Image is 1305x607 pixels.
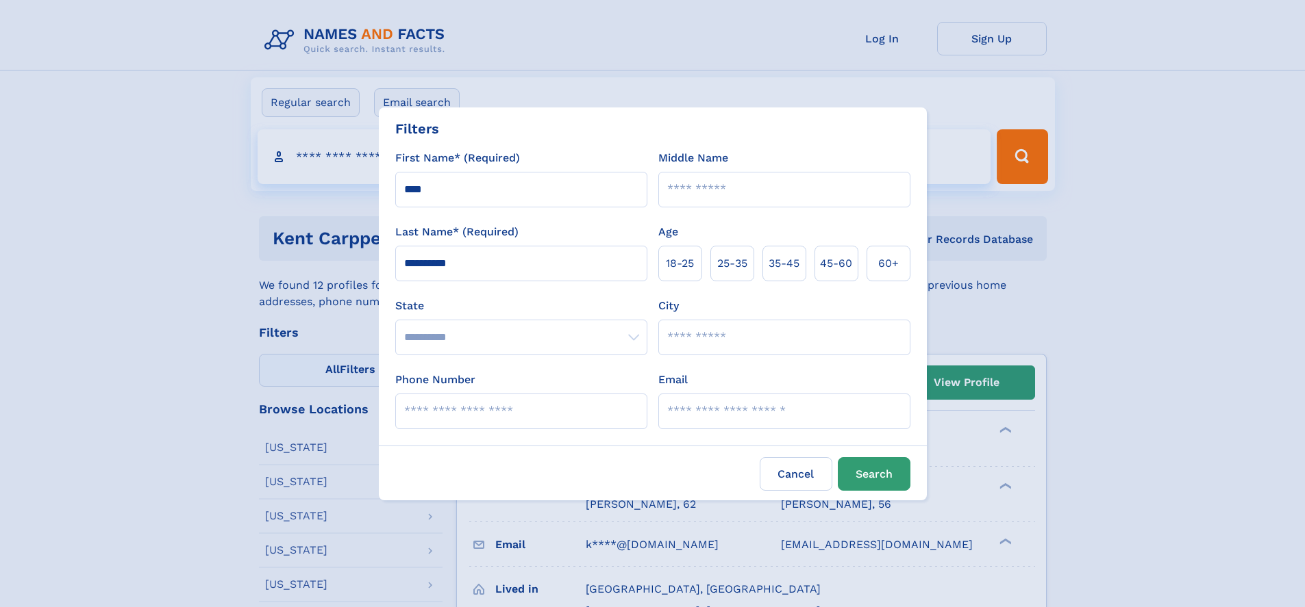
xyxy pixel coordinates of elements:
[395,118,439,139] div: Filters
[395,224,519,240] label: Last Name* (Required)
[395,150,520,166] label: First Name* (Required)
[666,255,694,272] span: 18‑25
[658,224,678,240] label: Age
[658,298,679,314] label: City
[769,255,799,272] span: 35‑45
[838,457,910,491] button: Search
[820,255,852,272] span: 45‑60
[878,255,899,272] span: 60+
[717,255,747,272] span: 25‑35
[658,150,728,166] label: Middle Name
[760,457,832,491] label: Cancel
[395,372,475,388] label: Phone Number
[658,372,688,388] label: Email
[395,298,647,314] label: State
